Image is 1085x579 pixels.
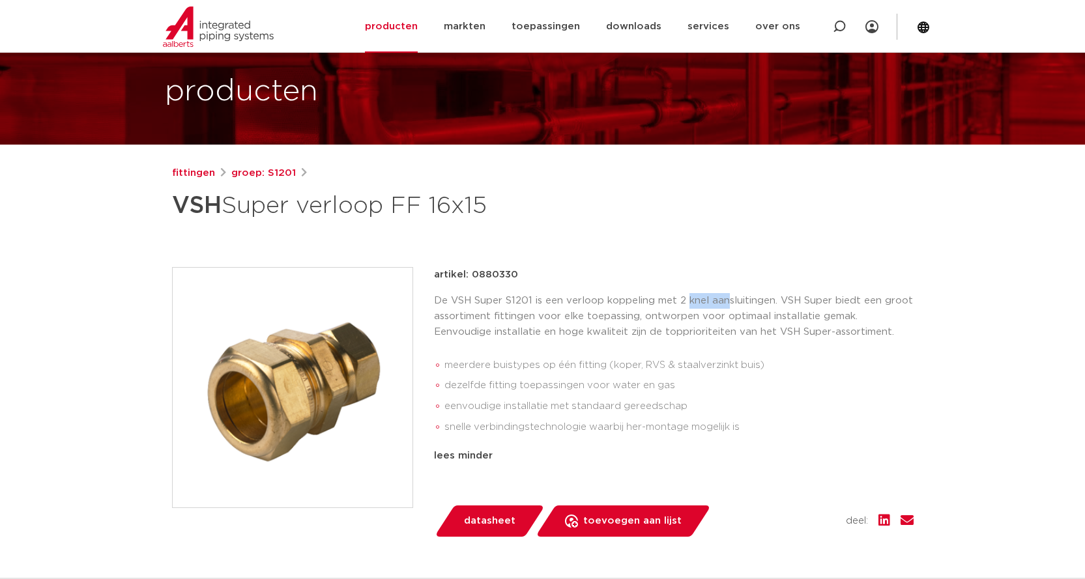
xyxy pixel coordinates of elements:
li: dezelfde fitting toepassingen voor water en gas [444,375,914,396]
a: fittingen [172,165,215,181]
a: datasheet [434,505,545,537]
li: snelle verbindingstechnologie waarbij her-montage mogelijk is [444,417,914,438]
h1: producten [165,71,318,113]
li: eenvoudige installatie met standaard gereedschap [444,396,914,417]
div: lees minder [434,448,914,464]
p: artikel: 0880330 [434,267,518,283]
p: De VSH Super S1201 is een verloop koppeling met 2 knel aansluitingen. VSH Super biedt een groot a... [434,293,914,340]
span: toevoegen aan lijst [583,511,682,531]
img: Product Image for VSH Super verloop FF 16x15 [173,268,412,507]
li: meerdere buistypes op één fitting (koper, RVS & staalverzinkt buis) [444,355,914,376]
a: groep: S1201 [231,165,296,181]
span: datasheet [464,511,515,531]
span: deel: [846,513,868,529]
strong: VSH [172,194,222,218]
h1: Super verloop FF 16x15 [172,186,661,225]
